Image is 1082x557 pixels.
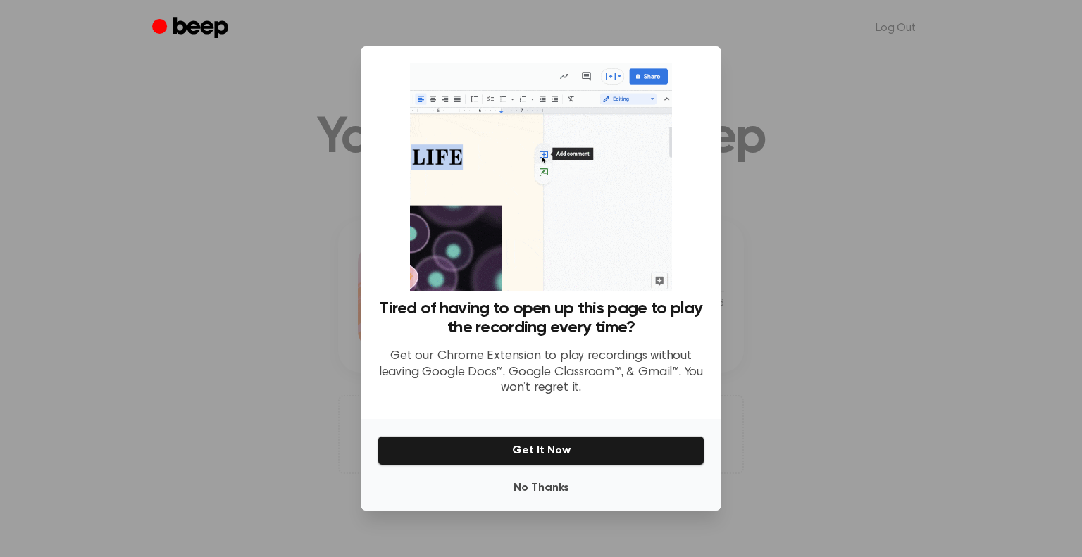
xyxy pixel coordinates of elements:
a: Log Out [862,11,930,45]
img: Beep extension in action [410,63,671,291]
button: No Thanks [378,474,704,502]
button: Get It Now [378,436,704,465]
h3: Tired of having to open up this page to play the recording every time? [378,299,704,337]
a: Beep [152,15,232,42]
p: Get our Chrome Extension to play recordings without leaving Google Docs™, Google Classroom™, & Gm... [378,349,704,396]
